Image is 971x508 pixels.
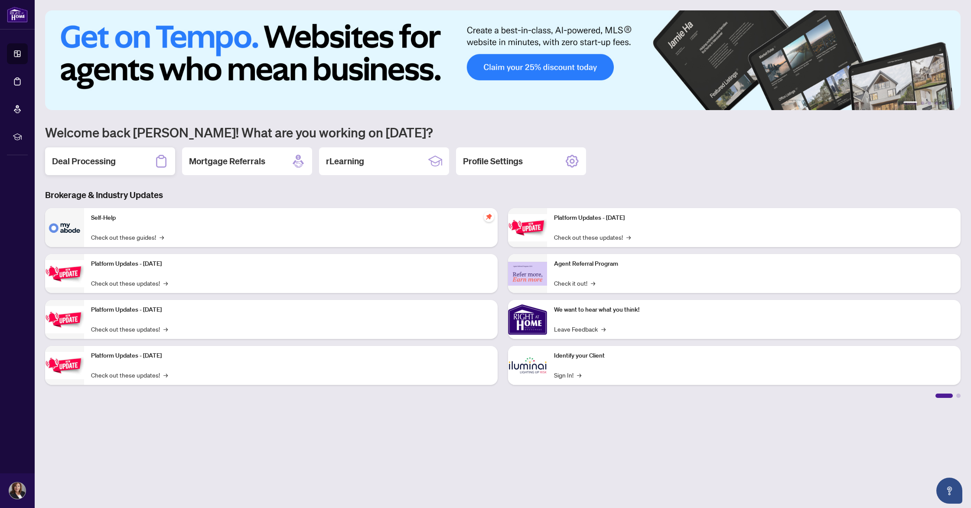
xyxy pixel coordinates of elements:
[45,189,961,201] h3: Brokerage & Industry Updates
[591,278,595,288] span: →
[326,155,364,167] h2: rLearning
[554,351,954,361] p: Identify your Client
[52,155,116,167] h2: Deal Processing
[942,101,945,105] button: 5
[9,482,26,499] img: Profile Icon
[163,278,168,288] span: →
[577,370,581,380] span: →
[554,278,595,288] a: Check it out!→
[903,101,917,105] button: 1
[163,370,168,380] span: →
[554,213,954,223] p: Platform Updates - [DATE]
[928,101,931,105] button: 3
[601,324,606,334] span: →
[936,478,962,504] button: Open asap
[508,214,547,241] img: Platform Updates - June 23, 2025
[554,370,581,380] a: Sign In!→
[554,232,631,242] a: Check out these updates!→
[508,346,547,385] img: Identify your Client
[554,324,606,334] a: Leave Feedback→
[160,232,164,242] span: →
[91,259,491,269] p: Platform Updates - [DATE]
[935,101,938,105] button: 4
[91,370,168,380] a: Check out these updates!→
[91,305,491,315] p: Platform Updates - [DATE]
[189,155,265,167] h2: Mortgage Referrals
[163,324,168,334] span: →
[91,351,491,361] p: Platform Updates - [DATE]
[948,101,952,105] button: 6
[554,259,954,269] p: Agent Referral Program
[45,260,84,287] img: Platform Updates - September 16, 2025
[45,208,84,247] img: Self-Help
[508,300,547,339] img: We want to hear what you think!
[508,262,547,286] img: Agent Referral Program
[91,232,164,242] a: Check out these guides!→
[921,101,924,105] button: 2
[7,7,28,23] img: logo
[626,232,631,242] span: →
[45,124,961,140] h1: Welcome back [PERSON_NAME]! What are you working on [DATE]?
[91,213,491,223] p: Self-Help
[484,212,494,222] span: pushpin
[45,306,84,333] img: Platform Updates - July 21, 2025
[554,305,954,315] p: We want to hear what you think!
[91,278,168,288] a: Check out these updates!→
[45,352,84,379] img: Platform Updates - July 8, 2025
[463,155,523,167] h2: Profile Settings
[91,324,168,334] a: Check out these updates!→
[45,10,961,110] img: Slide 0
